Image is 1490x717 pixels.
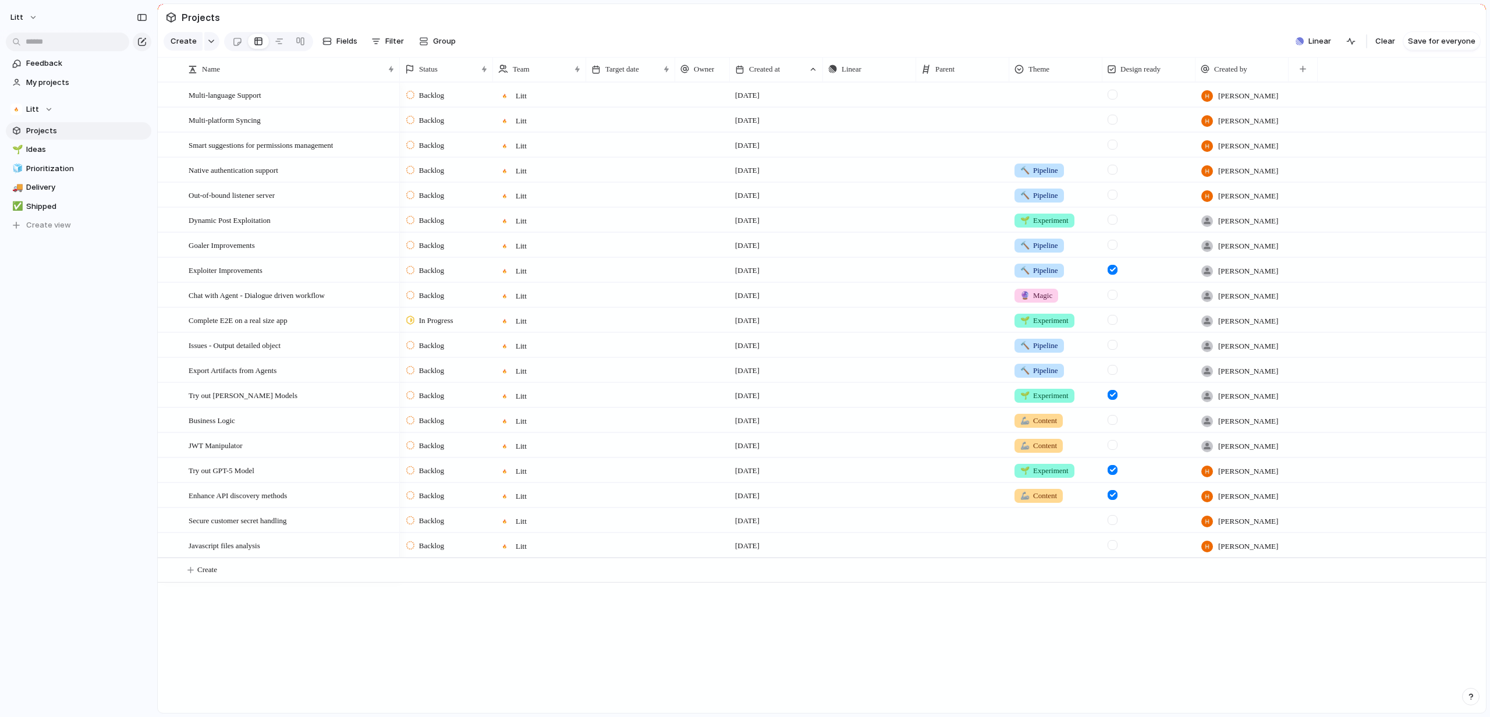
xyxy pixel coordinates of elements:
[419,465,444,477] span: Backlog
[419,490,444,502] span: Backlog
[516,90,527,102] span: Litt
[735,540,760,552] span: [DATE]
[516,315,527,327] span: Litt
[367,32,409,51] button: Filter
[10,182,22,193] button: 🚚
[10,144,22,155] button: 🌱
[735,390,760,402] span: [DATE]
[1020,415,1057,427] span: Content
[1020,291,1030,300] span: 🔮
[189,188,275,201] span: Out-of-bound listener server
[1020,491,1030,500] span: 🦾
[1020,215,1069,226] span: Experiment
[6,122,151,140] a: Projects
[735,290,760,301] span: [DATE]
[735,415,760,427] span: [DATE]
[10,12,23,23] span: Litt
[419,115,444,126] span: Backlog
[6,55,151,72] a: Feedback
[516,391,527,402] span: Litt
[419,63,438,75] span: Status
[6,160,151,178] a: 🧊Prioritization
[1020,315,1069,326] span: Experiment
[179,7,222,28] span: Projects
[1291,33,1336,50] button: Linear
[1218,466,1278,477] span: [PERSON_NAME]
[1020,440,1057,452] span: Content
[433,36,456,47] span: Group
[1218,416,1278,427] span: [PERSON_NAME]
[735,140,760,151] span: [DATE]
[336,36,357,47] span: Fields
[1020,190,1058,201] span: Pipeline
[6,141,151,158] a: 🌱Ideas
[1020,465,1069,477] span: Experiment
[189,463,254,477] span: Try out GPT-5 Model
[189,88,261,101] span: Multi-language Support
[419,190,444,201] span: Backlog
[1218,391,1278,402] span: [PERSON_NAME]
[1020,490,1057,502] span: Content
[735,165,760,176] span: [DATE]
[1020,290,1052,301] span: Magic
[385,36,404,47] span: Filter
[318,32,362,51] button: Fields
[1020,316,1030,325] span: 🌱
[1214,63,1247,75] span: Created by
[419,415,444,427] span: Backlog
[1218,190,1278,202] span: [PERSON_NAME]
[12,162,20,175] div: 🧊
[516,240,527,252] span: Litt
[749,63,780,75] span: Created at
[516,541,527,552] span: Litt
[1020,366,1030,375] span: 🔨
[189,338,281,352] span: Issues - Output detailed object
[26,104,39,115] span: Litt
[735,440,760,452] span: [DATE]
[516,441,527,452] span: Litt
[189,438,243,452] span: JWT Manipulator
[1020,365,1058,377] span: Pipeline
[1020,216,1030,225] span: 🌱
[1120,63,1161,75] span: Design ready
[189,163,278,176] span: Native authentication support
[419,240,444,251] span: Backlog
[1218,115,1278,127] span: [PERSON_NAME]
[1020,441,1030,450] span: 🦾
[516,340,527,352] span: Litt
[10,163,22,175] button: 🧊
[735,265,760,276] span: [DATE]
[735,215,760,226] span: [DATE]
[26,201,147,212] span: Shipped
[26,77,147,88] span: My projects
[26,163,147,175] span: Prioritization
[189,413,235,427] span: Business Logic
[1403,32,1480,51] button: Save for everyone
[1218,541,1278,552] span: [PERSON_NAME]
[1020,265,1058,276] span: Pipeline
[12,143,20,157] div: 🌱
[1218,215,1278,227] span: [PERSON_NAME]
[413,32,462,51] button: Group
[735,115,760,126] span: [DATE]
[935,63,955,75] span: Parent
[26,182,147,193] span: Delivery
[1020,390,1069,402] span: Experiment
[419,440,444,452] span: Backlog
[1218,240,1278,252] span: [PERSON_NAME]
[189,238,255,251] span: Goaler Improvements
[1218,165,1278,177] span: [PERSON_NAME]
[10,201,22,212] button: ✅
[419,90,444,101] span: Backlog
[6,179,151,196] a: 🚚Delivery
[1028,63,1049,75] span: Theme
[12,181,20,194] div: 🚚
[189,313,288,326] span: Complete E2E on a real size app
[197,564,217,576] span: Create
[516,466,527,477] span: Litt
[1020,266,1030,275] span: 🔨
[516,265,527,277] span: Litt
[1218,90,1278,102] span: [PERSON_NAME]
